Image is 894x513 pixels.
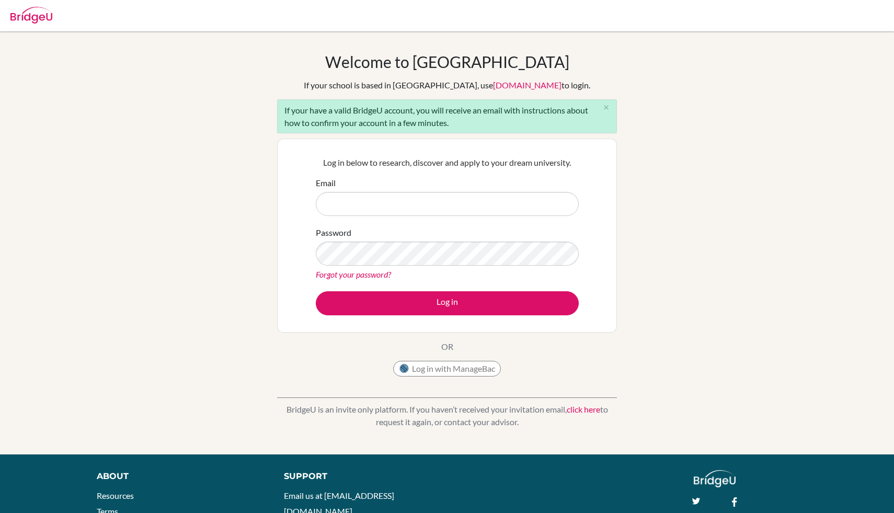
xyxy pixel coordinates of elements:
label: Email [316,177,336,189]
a: Resources [97,491,134,500]
div: Support [284,470,435,483]
label: Password [316,226,351,239]
p: OR [441,340,453,353]
button: Log in [316,291,579,315]
img: logo_white@2x-f4f0deed5e89b7ecb1c2cc34c3e3d731f90f0f143d5ea2071677605dd97b5244.png [694,470,736,487]
button: Close [595,100,616,116]
p: Log in below to research, discover and apply to your dream university. [316,156,579,169]
button: Log in with ManageBac [393,361,501,377]
a: click here [567,404,600,414]
div: If your have a valid BridgeU account, you will receive an email with instructions about how to co... [277,99,617,133]
i: close [602,104,610,111]
h1: Welcome to [GEOGRAPHIC_DATA] [325,52,569,71]
div: About [97,470,260,483]
img: Bridge-U [10,7,52,24]
div: If your school is based in [GEOGRAPHIC_DATA], use to login. [304,79,590,92]
a: Forgot your password? [316,269,391,279]
a: [DOMAIN_NAME] [493,80,561,90]
p: BridgeU is an invite only platform. If you haven’t received your invitation email, to request it ... [277,403,617,428]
